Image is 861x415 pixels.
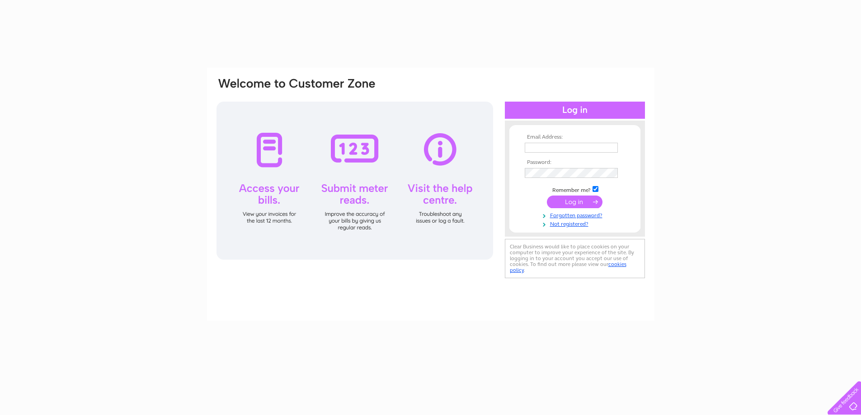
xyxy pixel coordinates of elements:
[522,159,627,166] th: Password:
[547,196,602,208] input: Submit
[525,219,627,228] a: Not registered?
[522,185,627,194] td: Remember me?
[525,210,627,219] a: Forgotten password?
[505,239,645,278] div: Clear Business would like to place cookies on your computer to improve your experience of the sit...
[510,261,626,273] a: cookies policy
[522,134,627,140] th: Email Address:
